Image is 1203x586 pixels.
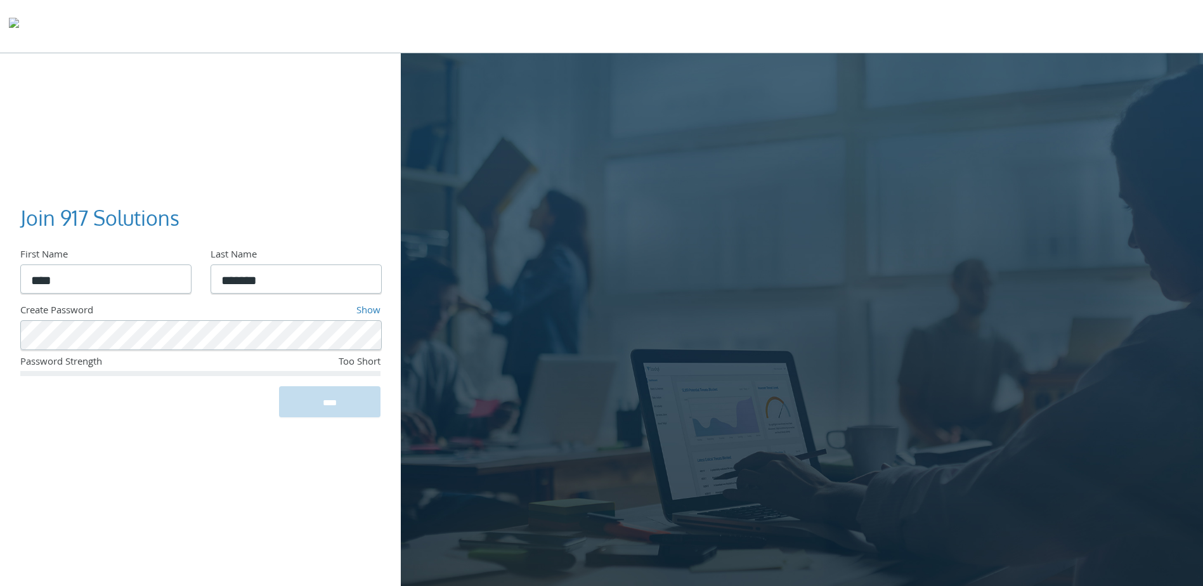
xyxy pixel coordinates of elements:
[9,13,19,39] img: todyl-logo-dark.svg
[261,355,380,372] div: Too Short
[20,355,261,372] div: Password Strength
[20,248,190,264] div: First Name
[20,304,250,320] div: Create Password
[211,248,380,264] div: Last Name
[20,204,370,233] h3: Join 917 Solutions
[356,303,380,320] a: Show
